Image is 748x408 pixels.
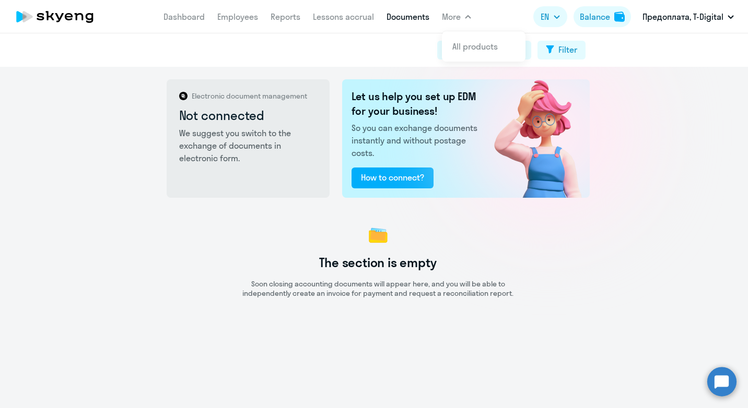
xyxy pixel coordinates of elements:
[558,43,577,56] div: Filter
[541,10,549,23] span: EN
[232,279,524,298] p: Soon closing accounting documents will appear here, and you will be able to independently create ...
[179,127,319,164] p: We suggest you switch to the exchange of documents in electronic form.
[452,41,498,52] a: All products
[192,91,307,101] p: Electronic document management
[574,6,631,27] button: Balancebalance
[437,41,531,59] button: Search by period
[179,107,319,124] h2: Not connected
[271,11,300,22] a: Reports
[580,10,610,23] div: Balance
[313,11,374,22] a: Lessons accrual
[537,41,586,59] button: Filter
[442,10,461,23] span: More
[642,10,723,23] p: Предоплата, T-Digital
[352,89,481,118] h2: Let us help you set up EDM for your business!
[217,11,258,22] a: Employees
[361,171,424,184] div: How to connect?
[366,223,391,248] img: no data
[352,167,434,188] button: How to connect?
[442,6,471,27] button: More
[472,79,590,198] img: not_connected
[163,11,205,22] a: Dashboard
[319,254,436,271] h1: The section is empty
[387,11,429,22] a: Documents
[352,122,481,159] p: So you can exchange documents instantly and without postage costs.
[533,6,567,27] button: EN
[614,11,625,22] img: balance
[637,4,739,29] button: Предоплата, T-Digital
